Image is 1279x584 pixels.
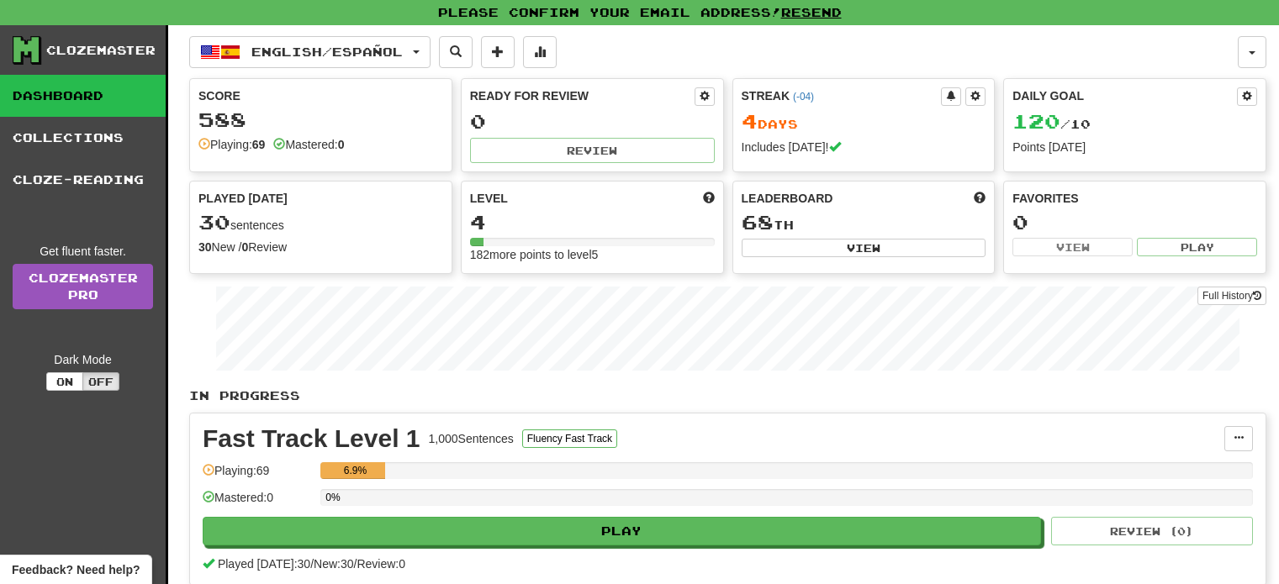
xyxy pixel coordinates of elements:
button: Search sentences [439,36,473,68]
div: Daily Goal [1012,87,1237,106]
div: sentences [198,212,443,234]
span: / [354,557,357,571]
div: Day s [742,111,986,133]
div: 1,000 Sentences [429,430,514,447]
button: Add sentence to collection [481,36,515,68]
button: View [1012,238,1133,256]
button: Fluency Fast Track [522,429,617,448]
a: (-04) [793,91,814,103]
span: Played [DATE] [198,190,288,207]
div: 0 [470,111,715,132]
span: Review: 0 [357,557,405,571]
button: Off [82,372,119,391]
span: This week in points, UTC [974,190,986,207]
button: English/Español [189,36,431,68]
div: Clozemaster [46,42,156,59]
span: Open feedback widget [12,561,140,578]
div: Mastered: [273,136,344,153]
button: Review [470,138,715,163]
div: Ready for Review [470,87,695,104]
button: Full History [1197,287,1266,305]
span: 30 [198,210,230,234]
div: Mastered: 0 [203,489,312,517]
span: Level [470,190,508,207]
a: ClozemasterPro [13,264,153,309]
div: Points [DATE] [1012,139,1257,155]
div: Score [198,87,443,104]
div: th [742,212,986,234]
button: Review (0) [1051,517,1253,545]
a: Resend [781,5,842,19]
div: Favorites [1012,190,1257,207]
span: Score more points to level up [703,190,715,207]
span: 4 [742,109,758,133]
div: Includes [DATE]! [742,139,986,155]
button: More stats [523,36,557,68]
span: Played [DATE]: 30 [218,557,310,571]
strong: 0 [241,240,248,254]
div: Playing: [198,136,265,153]
div: 4 [470,212,715,233]
span: New: 30 [314,557,353,571]
button: Play [203,517,1041,545]
p: In Progress [189,387,1266,404]
span: 120 [1012,109,1060,133]
span: 68 [742,210,774,234]
button: Play [1137,238,1257,256]
div: Get fluent faster. [13,243,153,260]
div: 588 [198,109,443,130]
div: Dark Mode [13,351,153,368]
div: Playing: 69 [203,462,312,490]
strong: 0 [338,138,345,151]
span: / [310,557,314,571]
div: 182 more points to level 5 [470,246,715,263]
div: Streak [742,87,942,104]
strong: 30 [198,240,212,254]
button: View [742,239,986,257]
button: On [46,372,83,391]
span: English / Español [251,45,403,59]
div: Fast Track Level 1 [203,426,420,451]
strong: 69 [252,138,266,151]
div: 6.9% [325,462,384,479]
div: 0 [1012,212,1257,233]
div: New / Review [198,239,443,255]
span: / 10 [1012,117,1091,131]
span: Leaderboard [742,190,833,207]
